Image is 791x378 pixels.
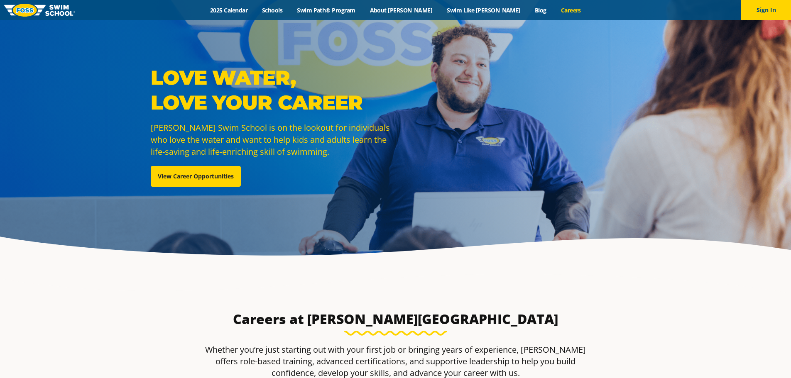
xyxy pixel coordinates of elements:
a: Schools [255,6,290,14]
h3: Careers at [PERSON_NAME][GEOGRAPHIC_DATA] [200,311,592,327]
a: Swim Like [PERSON_NAME] [440,6,528,14]
img: FOSS Swim School Logo [4,4,75,17]
span: [PERSON_NAME] Swim School is on the lookout for individuals who love the water and want to help k... [151,122,390,157]
a: Careers [553,6,588,14]
a: About [PERSON_NAME] [362,6,440,14]
a: 2025 Calendar [203,6,255,14]
a: Swim Path® Program [290,6,362,14]
a: View Career Opportunities [151,166,241,187]
p: Love Water, Love Your Career [151,65,392,115]
a: Blog [527,6,553,14]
